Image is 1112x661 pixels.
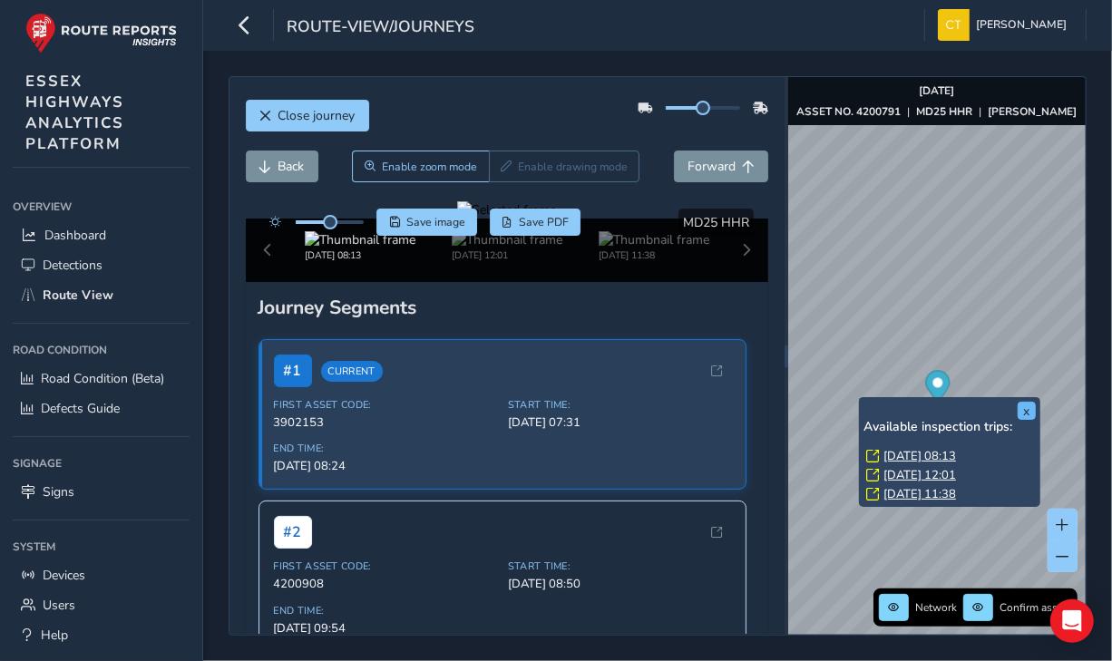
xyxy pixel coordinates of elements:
[382,160,478,174] span: Enable zoom mode
[674,151,768,182] button: Forward
[452,248,562,262] div: [DATE] 12:01
[321,361,383,382] span: Current
[13,533,190,560] div: System
[883,486,956,502] a: [DATE] 11:38
[916,104,972,119] strong: MD25 HHR
[915,600,957,615] span: Network
[352,151,489,182] button: Zoom
[376,209,477,236] button: Save
[274,355,312,387] span: # 1
[988,104,1077,119] strong: [PERSON_NAME]
[278,158,305,175] span: Back
[274,414,497,431] span: 3902153
[25,71,124,154] span: ESSEX HIGHWAYS ANALYTICS PLATFORM
[508,576,731,592] span: [DATE] 08:50
[305,248,415,262] div: [DATE] 08:13
[599,248,709,262] div: [DATE] 11:38
[519,215,569,229] span: Save PDF
[274,559,497,573] span: First Asset Code:
[406,215,465,229] span: Save image
[246,151,318,182] button: Back
[13,590,190,620] a: Users
[490,209,581,236] button: PDF
[13,336,190,364] div: Road Condition
[508,414,731,431] span: [DATE] 07:31
[274,516,312,549] span: # 2
[452,231,562,248] img: Thumbnail frame
[1000,600,1072,615] span: Confirm assets
[43,287,113,304] span: Route View
[246,100,369,131] button: Close journey
[274,398,497,412] span: First Asset Code:
[274,620,497,637] span: [DATE] 09:54
[274,576,497,592] span: 4200908
[919,83,954,98] strong: [DATE]
[13,477,190,507] a: Signs
[13,620,190,650] a: Help
[41,370,164,387] span: Road Condition (Beta)
[43,567,85,584] span: Devices
[41,627,68,644] span: Help
[274,442,497,455] span: End Time:
[278,107,356,124] span: Close journey
[25,13,177,53] img: rr logo
[796,104,1077,119] div: | |
[287,15,474,41] span: route-view/journeys
[508,559,731,573] span: Start Time:
[13,560,190,590] a: Devices
[13,364,190,394] a: Road Condition (Beta)
[13,220,190,250] a: Dashboard
[976,9,1067,41] span: [PERSON_NAME]
[796,104,901,119] strong: ASSET NO. 4200791
[1050,599,1094,643] div: Open Intercom Messenger
[274,604,497,617] span: End Time:
[863,420,1036,435] h6: Available inspection trips:
[883,448,956,464] a: [DATE] 08:13
[41,400,120,417] span: Defects Guide
[13,394,190,423] a: Defects Guide
[44,227,106,244] span: Dashboard
[43,597,75,614] span: Users
[258,295,756,320] div: Journey Segments
[683,214,749,231] span: MD25 HHR
[688,158,736,175] span: Forward
[1018,402,1036,420] button: x
[13,193,190,220] div: Overview
[13,250,190,280] a: Detections
[883,467,956,483] a: [DATE] 12:01
[43,483,74,501] span: Signs
[43,257,102,274] span: Detections
[508,398,731,412] span: Start Time:
[274,458,497,474] span: [DATE] 08:24
[925,371,950,408] div: Map marker
[938,9,1073,41] button: [PERSON_NAME]
[938,9,970,41] img: diamond-layout
[599,231,709,248] img: Thumbnail frame
[305,231,415,248] img: Thumbnail frame
[13,450,190,477] div: Signage
[13,280,190,310] a: Route View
